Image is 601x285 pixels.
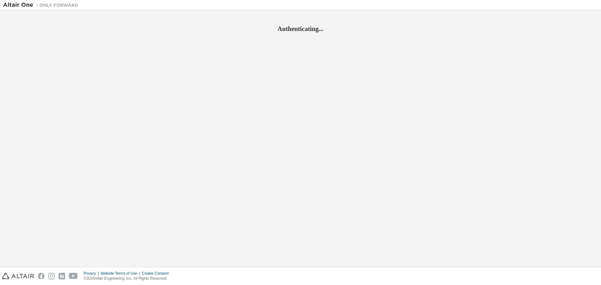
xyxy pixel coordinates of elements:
img: linkedin.svg [59,273,65,279]
img: youtube.svg [69,273,78,279]
h2: Authenticating... [3,25,598,33]
div: Website Terms of Use [100,271,142,276]
img: Altair One [3,2,81,8]
p: © 2025 Altair Engineering, Inc. All Rights Reserved. [84,276,172,281]
img: instagram.svg [48,273,55,279]
img: facebook.svg [38,273,44,279]
div: Privacy [84,271,100,276]
img: altair_logo.svg [2,273,34,279]
div: Cookie Consent [142,271,172,276]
